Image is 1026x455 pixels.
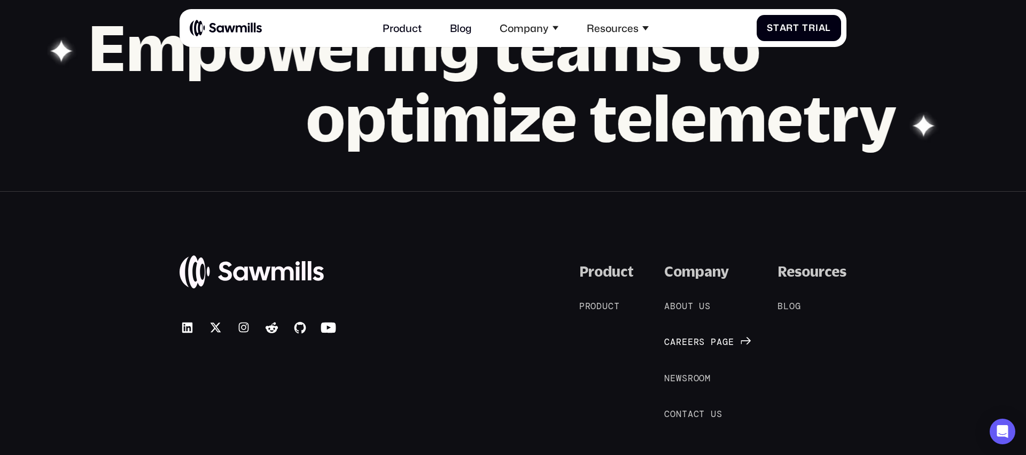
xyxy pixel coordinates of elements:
a: Newsroom [664,372,724,385]
span: C [664,336,670,347]
span: e [670,373,676,383]
span: m [705,373,711,383]
span: l [783,301,789,311]
span: p [711,336,717,347]
span: s [705,301,711,311]
span: a [819,22,826,33]
span: g [795,301,801,311]
span: S [767,22,773,33]
span: o [590,301,596,311]
span: o [670,409,676,419]
span: b [670,301,676,311]
div: Resources [778,263,846,280]
span: o [789,301,795,311]
span: w [676,373,682,383]
span: d [596,301,602,311]
span: r [676,336,682,347]
span: e [728,336,734,347]
span: s [699,336,705,347]
div: Resources [579,14,656,42]
span: t [699,409,705,419]
span: r [786,22,793,33]
div: Company [500,22,548,34]
div: Empowering teams to [42,12,807,82]
a: Blog [778,300,813,312]
span: o [676,301,682,311]
a: Blog [442,14,479,42]
span: l [825,22,831,33]
span: e [682,336,688,347]
span: P [579,301,585,311]
div: optimize telemetry [260,82,943,153]
span: s [717,409,722,419]
span: g [722,336,728,347]
span: r [694,336,699,347]
span: C [664,409,670,419]
div: Company [492,14,566,42]
span: n [676,409,682,419]
span: i [815,22,819,33]
span: A [664,301,670,311]
span: a [670,336,676,347]
span: u [682,301,688,311]
div: Product [579,263,634,280]
span: T [802,22,809,33]
div: Open Intercom Messenger [990,419,1015,444]
span: u [602,301,608,311]
span: o [699,373,705,383]
span: t [682,409,688,419]
span: B [778,301,783,311]
a: Aboutus [664,300,724,312]
span: r [809,22,815,33]
div: Resources [587,22,639,34]
span: r [585,301,591,311]
span: s [682,373,688,383]
a: Product [375,14,430,42]
span: u [699,301,705,311]
a: Product [579,300,633,312]
span: N [664,373,670,383]
a: Contactus [664,407,735,420]
span: c [608,301,614,311]
span: c [694,409,699,419]
span: u [711,409,717,419]
span: t [614,301,620,311]
span: o [694,373,699,383]
span: a [688,409,694,419]
span: a [780,22,787,33]
span: r [688,373,694,383]
span: t [773,22,780,33]
a: StartTrial [757,15,842,41]
span: e [688,336,694,347]
div: Company [664,263,729,280]
span: a [717,336,722,347]
span: t [793,22,799,33]
span: t [688,301,694,311]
